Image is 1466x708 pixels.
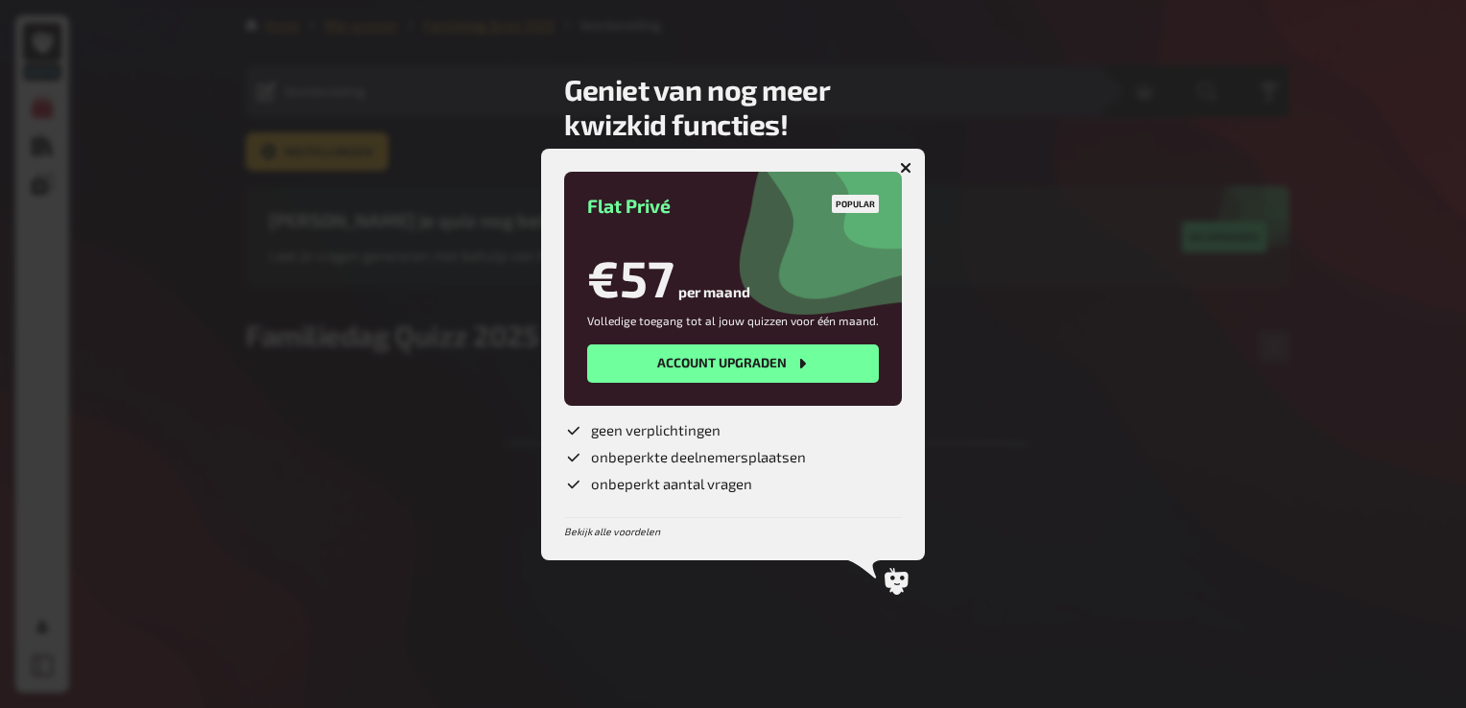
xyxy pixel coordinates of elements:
span: geen verplichtingen [591,421,721,440]
span: per maand [678,283,750,308]
h1: €57 [587,248,674,308]
h3: Flat Privé [587,195,879,217]
a: Bekijk alle voordelen [564,526,660,537]
div: Popular [832,195,879,213]
button: Account upgraden [587,344,879,383]
h2: Geniet van nog meer kwizkid functies! [564,72,925,141]
p: Volledige toegang tot al jouw quizzen voor één maand. [587,312,879,329]
span: onbeperkte deelnemersplaatsen [591,448,806,467]
span: onbeperkt aantal vragen [591,475,752,494]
